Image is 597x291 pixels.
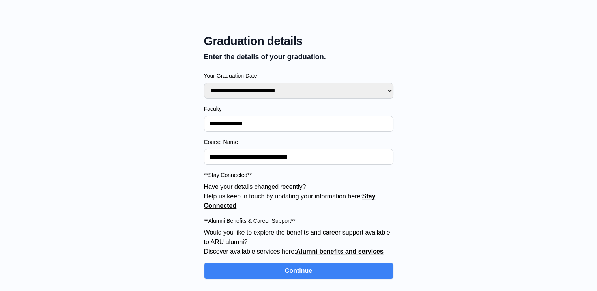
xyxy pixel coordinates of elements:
[296,248,383,255] a: Alumni benefits and services
[204,72,393,80] label: Your Graduation Date
[204,217,393,225] label: **Alumni Benefits & Career Support**
[204,34,393,48] span: Graduation details
[204,228,393,256] p: Would you like to explore the benefits and career support available to ARU alumni? Discover avail...
[204,182,393,211] p: Have your details changed recently? Help us keep in touch by updating your information here:
[204,105,393,113] label: Faculty
[204,193,376,209] a: Stay Connected
[204,138,393,146] label: Course Name
[204,263,393,279] button: Continue
[204,51,393,62] p: Enter the details of your graduation.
